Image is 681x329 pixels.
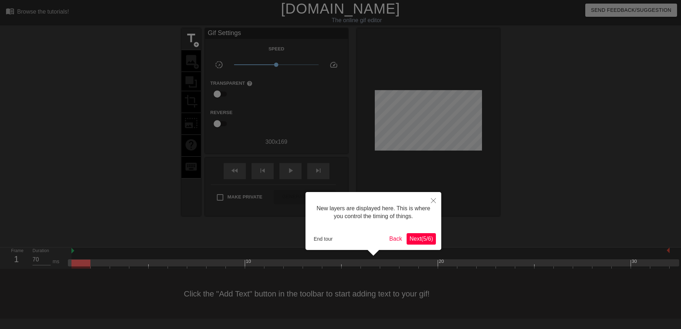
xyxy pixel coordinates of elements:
button: End tour [311,234,335,244]
button: Close [426,192,441,208]
div: New layers are displayed here. This is where you control the timing of things. [311,197,436,228]
span: Next ( 5 / 6 ) [409,236,433,242]
button: Next [407,233,436,245]
button: Back [387,233,405,245]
